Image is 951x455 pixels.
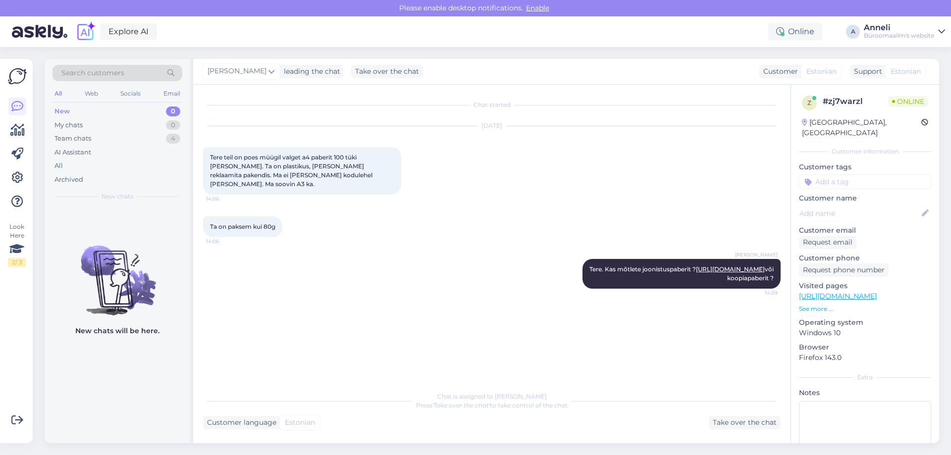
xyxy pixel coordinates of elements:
span: 14:09 [740,289,778,297]
div: Extra [799,373,931,382]
div: leading the chat [280,66,340,77]
div: Support [850,66,882,77]
p: New chats will be here. [75,326,159,336]
div: Email [161,87,182,100]
p: Customer email [799,225,931,236]
div: [DATE] [203,121,781,130]
a: AnneliBüroomaailm's website [864,24,945,40]
div: Anneli [864,24,934,32]
div: Online [768,23,822,41]
img: explore-ai [75,21,96,42]
div: Request email [799,236,856,249]
div: Customer information [799,147,931,156]
span: Press to take control of the chat [416,402,568,409]
p: Operating system [799,317,931,328]
span: Enable [523,3,552,12]
input: Add a tag [799,174,931,189]
span: z [807,99,811,106]
div: Büroomaailm's website [864,32,934,40]
a: [URL][DOMAIN_NAME] [799,292,877,301]
div: All [53,87,64,100]
span: Tere teil on poes müügil valget a4 paberit 100 tüki [PERSON_NAME]. Ta on plastikus, [PERSON_NAME]... [210,153,374,188]
i: 'Take over the chat' [432,402,490,409]
div: All [54,161,63,171]
div: Socials [118,87,143,100]
div: Archived [54,175,83,185]
p: Customer name [799,193,931,203]
div: My chats [54,120,83,130]
div: # zj7warzl [823,96,888,107]
div: Take over the chat [709,416,781,429]
div: Web [83,87,100,100]
div: Customer [759,66,798,77]
p: Visited pages [799,281,931,291]
p: Windows 10 [799,328,931,338]
span: New chats [102,192,133,201]
img: No chats [45,228,190,317]
p: Firefox 143.0 [799,353,931,363]
div: Take over the chat [351,65,423,78]
a: Explore AI [100,23,157,40]
p: See more ... [799,304,931,313]
p: Browser [799,342,931,353]
div: Customer language [203,417,276,428]
span: Tere. Kas mõtlete joonistuspaberit ? või koopiapaberit ? [589,265,775,282]
a: [URL][DOMAIN_NAME] [696,265,765,273]
span: Estonian [891,66,921,77]
div: 0 [166,120,180,130]
div: Request phone number [799,263,889,277]
span: Online [888,96,928,107]
p: Customer tags [799,162,931,172]
span: Chat is assigned to [PERSON_NAME] [437,393,547,400]
span: 14:06 [206,238,243,245]
p: Notes [799,388,931,398]
div: 0 [166,106,180,116]
div: 2 / 3 [8,258,26,267]
div: [GEOGRAPHIC_DATA], [GEOGRAPHIC_DATA] [802,117,921,138]
span: Ta on paksem kui 80g [210,223,275,230]
div: Chat started [203,101,781,109]
span: 14:06 [206,195,243,202]
div: A [846,25,860,39]
span: Estonian [806,66,837,77]
div: New [54,106,70,116]
span: Search customers [61,68,124,78]
div: AI Assistant [54,148,91,157]
div: Team chats [54,134,91,144]
div: Look Here [8,222,26,267]
div: 4 [166,134,180,144]
span: [PERSON_NAME] [208,66,266,77]
span: [PERSON_NAME] [735,251,778,258]
input: Add name [799,208,920,219]
span: Estonian [285,417,315,428]
img: Askly Logo [8,67,27,86]
p: Customer phone [799,253,931,263]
